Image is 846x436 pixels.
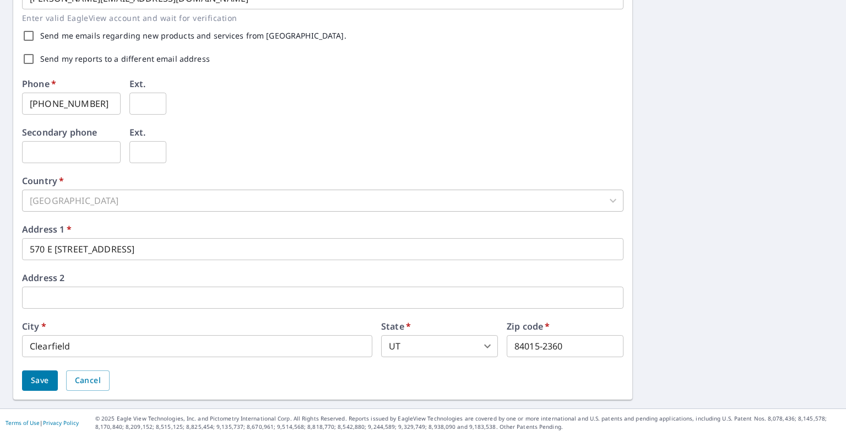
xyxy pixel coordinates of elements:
label: City [22,322,46,331]
div: [GEOGRAPHIC_DATA] [22,190,623,212]
a: Terms of Use [6,419,40,427]
label: Country [22,176,64,185]
label: Address 2 [22,273,64,282]
button: Cancel [66,370,110,391]
p: | [6,419,79,426]
a: Privacy Policy [43,419,79,427]
label: Secondary phone [22,128,97,137]
button: Save [22,370,58,391]
label: Ext. [129,79,146,88]
label: Send my reports to a different email address [40,55,210,63]
span: Save [31,374,49,387]
p: © 2025 Eagle View Technologies, Inc. and Pictometry International Corp. All Rights Reserved. Repo... [95,415,840,431]
label: Send me emails regarding new products and services from [GEOGRAPHIC_DATA]. [40,32,346,40]
label: Ext. [129,128,146,137]
div: UT [381,335,498,357]
label: Phone [22,79,56,88]
label: Zip code [507,322,550,331]
label: Address 1 [22,225,72,234]
label: State [381,322,411,331]
span: Cancel [75,374,101,387]
p: Enter valid EagleView account and wait for verification [22,12,616,24]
